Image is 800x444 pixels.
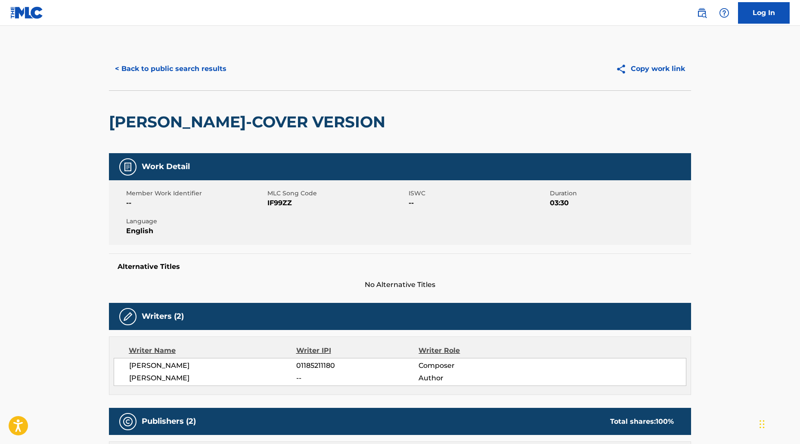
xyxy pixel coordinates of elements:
[716,4,733,22] div: Help
[719,8,729,18] img: help
[109,280,691,290] span: No Alternative Titles
[123,416,133,427] img: Publishers
[296,345,419,356] div: Writer IPI
[409,198,548,208] span: --
[142,311,184,321] h5: Writers (2)
[610,58,691,80] button: Copy work link
[126,226,265,236] span: English
[109,58,233,80] button: < Back to public search results
[129,345,296,356] div: Writer Name
[296,373,419,383] span: --
[760,411,765,437] div: Drag
[296,361,419,371] span: 01185211180
[129,361,296,371] span: [PERSON_NAME]
[267,198,406,208] span: IF99ZZ
[118,262,682,271] h5: Alternative Titles
[142,162,190,172] h5: Work Detail
[550,189,689,198] span: Duration
[757,403,800,444] iframe: Chat Widget
[409,189,548,198] span: ISWC
[129,373,296,383] span: [PERSON_NAME]
[738,2,790,24] a: Log In
[656,417,674,425] span: 100 %
[123,311,133,322] img: Writers
[123,162,133,172] img: Work Detail
[616,64,631,74] img: Copy work link
[419,373,530,383] span: Author
[610,416,674,427] div: Total shares:
[693,4,710,22] a: Public Search
[419,361,530,371] span: Composer
[267,189,406,198] span: MLC Song Code
[550,198,689,208] span: 03:30
[126,198,265,208] span: --
[10,6,43,19] img: MLC Logo
[126,189,265,198] span: Member Work Identifier
[419,345,530,356] div: Writer Role
[697,8,707,18] img: search
[109,112,390,132] h2: [PERSON_NAME]-COVER VERSION
[142,416,196,426] h5: Publishers (2)
[126,217,265,226] span: Language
